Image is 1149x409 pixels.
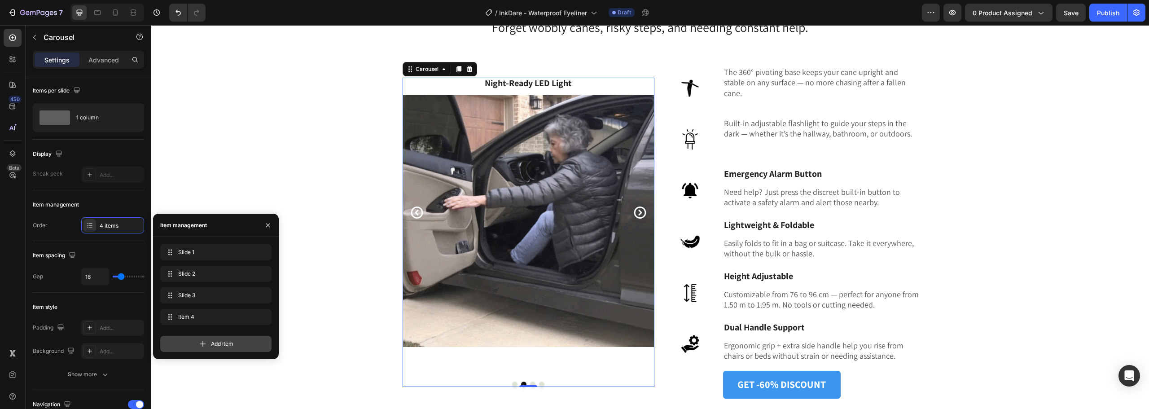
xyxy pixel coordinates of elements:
[44,32,120,43] p: Carousel
[59,7,63,18] p: 7
[517,143,561,188] img: gempages_498748544581108509-9bf729af-6aae-4a8e-84d0-d57a61532d13.png
[88,55,119,65] p: Advanced
[33,345,76,357] div: Background
[33,322,66,334] div: Padding
[100,324,142,332] div: Add...
[1089,4,1127,22] button: Publish
[573,162,767,183] p: Need help? Just press the discreet built-in button to activate a safety alarm and alert those nea...
[151,25,1149,409] iframe: Design area
[618,9,631,17] span: Draft
[33,170,63,178] div: Sneak peek
[573,296,653,308] strong: Dual Handle Support
[9,96,22,103] div: 450
[178,291,250,299] span: Slide 3
[573,93,767,114] p: Built-in adjustable flashlight to guide your steps in the dark — whether it’s the hallway, bathro...
[573,213,767,234] p: Easily folds to fit in a bag or suitcase. Take it everywhere, without the bulk or hassle.
[259,180,273,194] button: Carousel Back Arrow
[211,340,233,348] span: Add item
[33,303,57,311] div: Item style
[517,92,561,136] img: gempages_498748544581108509-b43baf81-8f06-4881-8b90-97e55d572acf.png
[1097,8,1119,18] div: Publish
[33,250,78,262] div: Item spacing
[178,270,250,278] span: Slide 2
[160,221,207,229] div: Item management
[33,201,79,209] div: Item management
[965,4,1053,22] button: 0 product assigned
[33,148,64,160] div: Display
[499,8,587,18] span: InkDare - Waterproof Eyeliner
[370,356,375,362] button: Dot
[68,370,110,379] div: Show more
[33,221,48,229] div: Order
[178,313,250,321] span: Item 4
[33,366,144,383] button: Show more
[76,107,131,128] div: 1 column
[573,194,663,206] strong: Lightweight & Foldable
[573,245,642,257] strong: Height Adjustable
[44,55,70,65] p: Settings
[178,248,250,256] span: Slide 1
[333,52,421,64] strong: Night-Ready LED Light
[973,8,1032,18] span: 0 product assigned
[586,353,675,365] strong: GET -60% DISCOUNT
[33,85,82,97] div: Items per slide
[4,4,67,22] button: 7
[1056,4,1086,22] button: Save
[495,8,497,18] span: /
[33,273,43,281] div: Gap
[517,246,561,290] img: gempages_498748544581108509-68817fc3-16c1-4a33-b914-8857cdd9998d.png
[7,164,22,172] div: Beta
[517,194,561,239] img: gempages_498748544581108509-86663330-360c-4214-9813-324afcaed6fc.png
[169,4,206,22] div: Undo/Redo
[573,264,767,285] p: Customizable from 76 to 96 cm — perfect for anyone from 1.50 m to 1.95 m. No tools or cutting nee...
[361,356,366,362] button: Dot
[572,346,689,374] a: GET -60% DISCOUNT
[263,40,289,48] div: Carousel
[251,70,503,322] img: gempages_498748544581108509-6bc6f7b9-e9d0-4d3d-8c97-84039323650f.webp
[1118,365,1140,387] div: Open Intercom Messenger
[517,297,561,341] img: gempages_498748544581108509-d39d4391-8b9e-4c44-acdc-5f09e8c4954a.png
[82,268,109,285] input: Auto
[573,315,767,336] p: Ergonomic grip + extra side handle help you rise from chairs or beds without strain or needing as...
[100,222,142,230] div: 4 items
[388,356,393,362] button: Dot
[482,180,496,194] button: Carousel Next Arrow
[517,41,561,85] img: gempages_498748544581108509-038d9742-8fcf-4a7c-9ece-4e3d9447293b.png
[573,42,767,73] p: The 360° pivoting base keeps your cane upright and stable on any surface — no more chasing after ...
[1064,9,1079,17] span: Save
[573,143,671,154] strong: Emergency Alarm Button
[100,347,142,356] div: Add...
[379,356,384,362] button: Dot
